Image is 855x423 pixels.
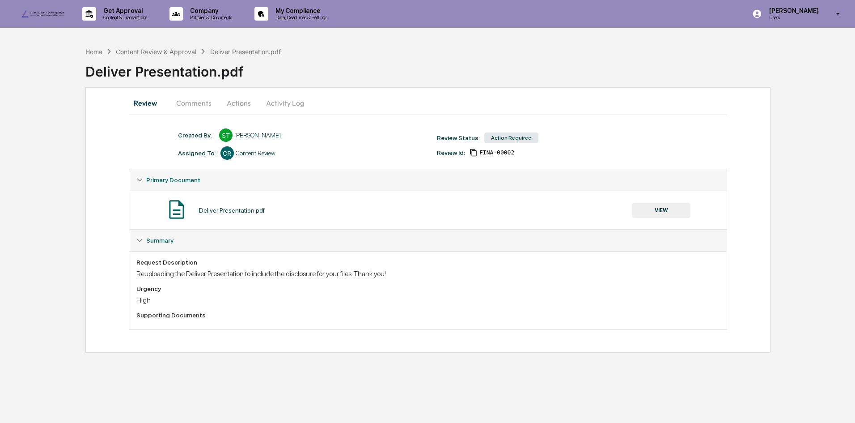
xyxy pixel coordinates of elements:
[136,285,720,292] div: Urgency
[219,92,259,114] button: Actions
[129,230,727,251] div: Summary
[129,92,169,114] button: Review
[96,14,152,21] p: Content & Transactions
[236,150,275,157] div: Content Review
[169,92,219,114] button: Comments
[219,128,233,142] div: ST
[85,48,102,56] div: Home
[136,296,720,304] div: High
[165,198,188,221] img: Document Icon
[129,92,727,114] div: secondary tabs example
[220,146,234,160] div: CR
[268,7,332,14] p: My Compliance
[96,7,152,14] p: Get Approval
[199,207,265,214] div: Deliver Presentation.pdf
[437,149,465,156] div: Review Id:
[259,92,311,114] button: Activity Log
[178,150,216,157] div: Assigned To:
[183,7,237,14] p: Company
[437,134,480,141] div: Review Status:
[479,149,514,156] span: 5724ec3b-c5e1-47b6-955a-1206402c81fa
[146,237,174,244] span: Summary
[178,132,215,139] div: Created By: ‎ ‎
[234,132,281,139] div: [PERSON_NAME]
[129,251,727,329] div: Summary
[136,312,720,319] div: Supporting Documents
[21,10,64,17] img: logo
[268,14,332,21] p: Data, Deadlines & Settings
[484,132,538,143] div: Action Required
[129,191,727,229] div: Primary Document
[762,14,823,21] p: Users
[63,31,108,38] a: Powered byPylon
[183,14,237,21] p: Policies & Documents
[116,48,196,56] div: Content Review & Approval
[89,31,108,38] span: Pylon
[762,7,823,14] p: [PERSON_NAME]
[129,169,727,191] div: Primary Document
[210,48,281,56] div: Deliver Presentation.pdf
[136,259,720,266] div: Request Description
[146,176,200,184] span: Primary Document
[136,269,720,278] div: Reuploading the Deliver Presentation to include the disclosure for your files. Thank you!
[632,203,690,218] button: VIEW
[85,56,855,80] div: Deliver Presentation.pdf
